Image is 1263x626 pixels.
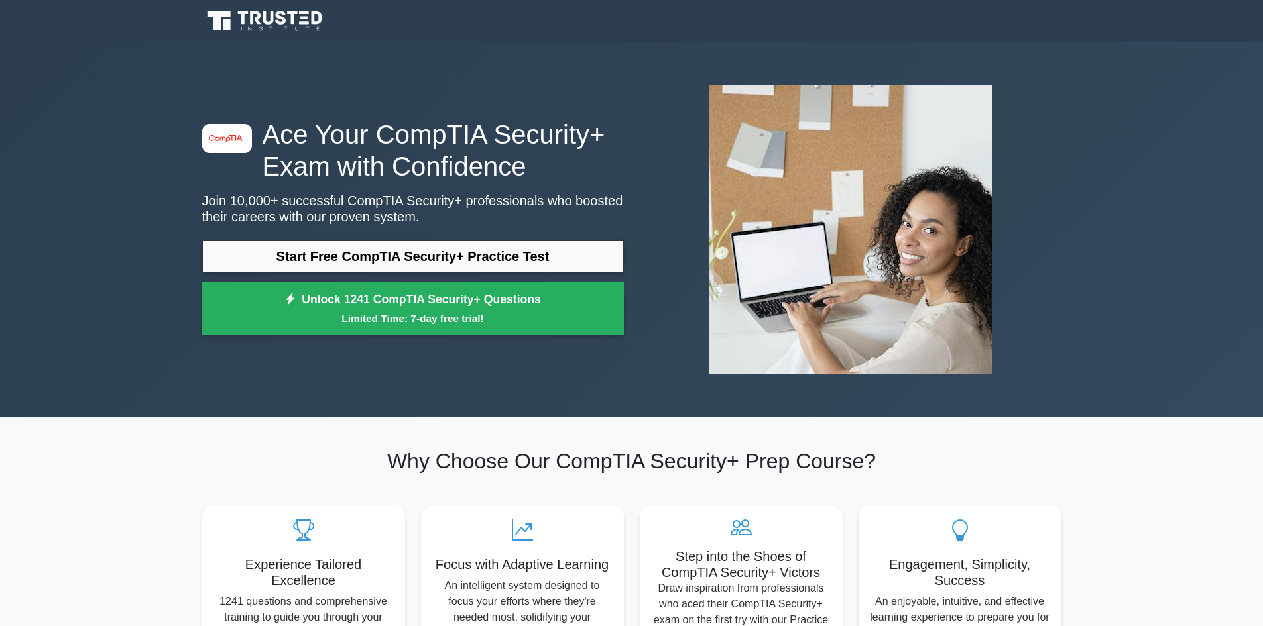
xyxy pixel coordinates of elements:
[202,193,624,225] p: Join 10,000+ successful CompTIA Security+ professionals who boosted their careers with our proven...
[869,556,1051,588] h5: Engagement, Simplicity, Success
[432,556,613,572] h5: Focus with Adaptive Learning
[202,119,624,182] h1: Ace Your CompTIA Security+ Exam with Confidence
[202,240,624,272] a: Start Free CompTIA Security+ Practice Test
[202,282,624,335] a: Unlock 1241 CompTIA Security+ QuestionsLimited Time: 7-day free trial!
[219,311,607,326] small: Limited Time: 7-day free trial!
[650,548,832,580] h5: Step into the Shoes of CompTIA Security+ Victors
[213,556,394,588] h5: Experience Tailored Excellence
[202,448,1061,474] h2: Why Choose Our CompTIA Security+ Prep Course?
